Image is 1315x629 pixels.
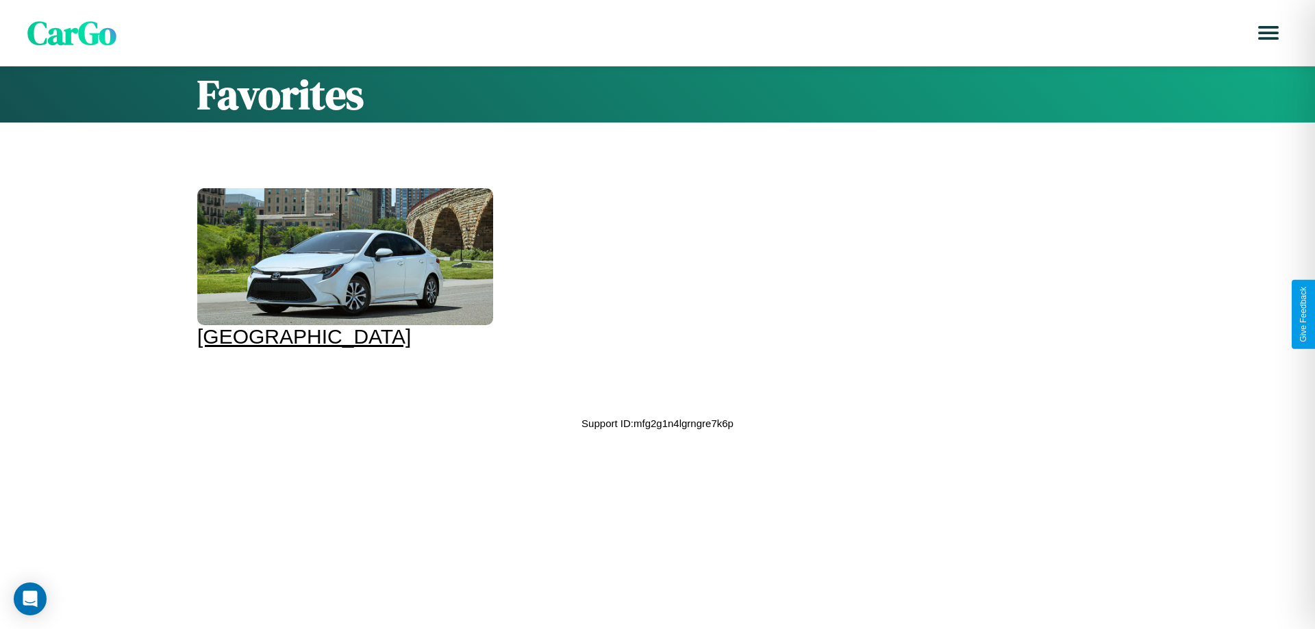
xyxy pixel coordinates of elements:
button: Open menu [1249,14,1288,52]
span: CarGo [27,10,116,55]
div: Open Intercom Messenger [14,582,47,615]
div: [GEOGRAPHIC_DATA] [197,325,493,348]
div: Give Feedback [1299,287,1308,342]
h1: Favorites [197,66,1118,123]
p: Support ID: mfg2g1n4lgrngre7k6p [581,414,734,433]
